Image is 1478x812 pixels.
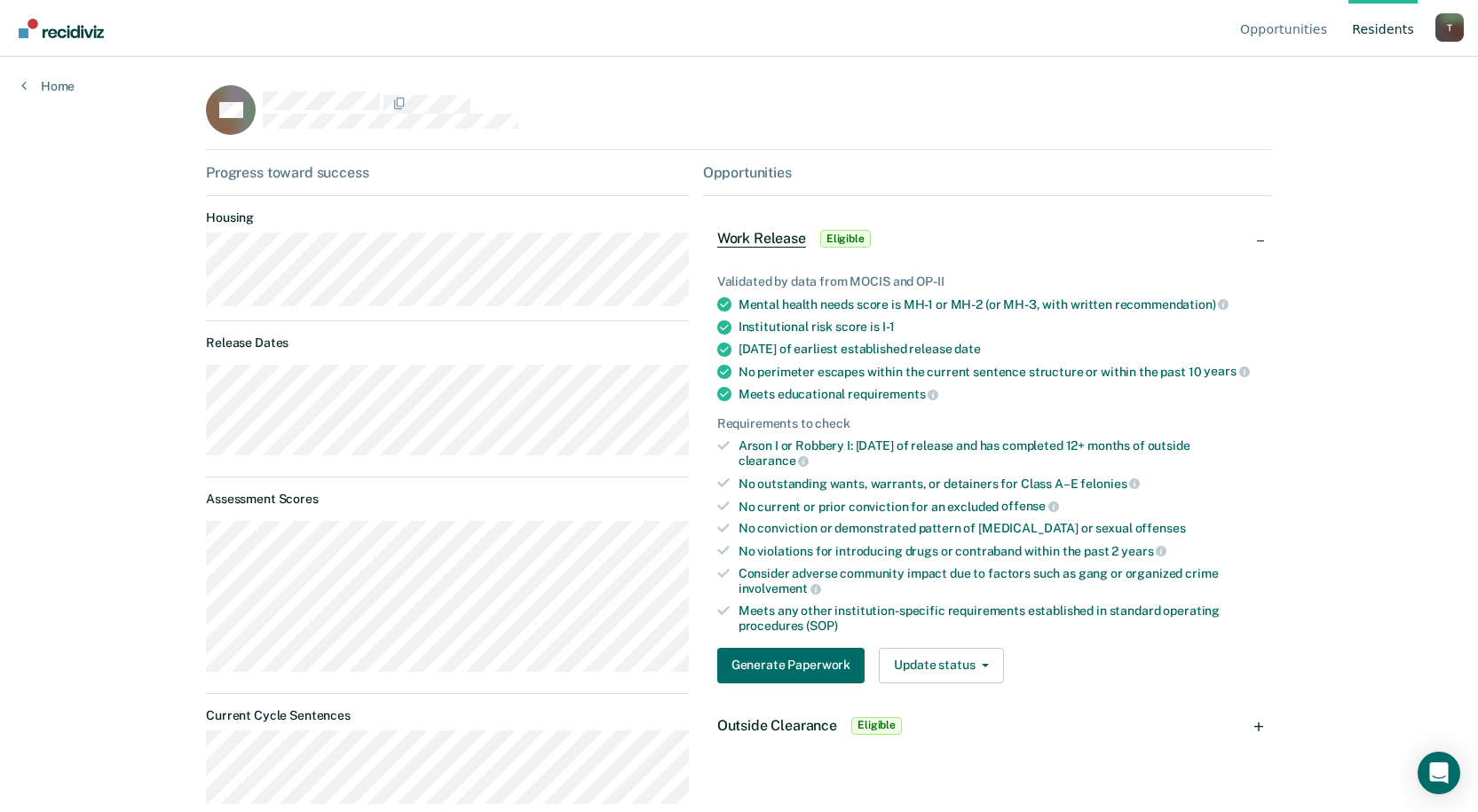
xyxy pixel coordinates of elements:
span: recommendation) [1115,297,1229,311]
span: clearance [739,453,810,468]
dt: Release Dates [206,335,689,351]
img: Recidiviz [19,19,104,38]
span: I-1 [882,319,895,334]
div: No conviction or demonstrated pattern of [MEDICAL_DATA] or sexual [739,521,1258,536]
button: Generate Paperwork [717,648,865,683]
div: [DATE] of earliest established release [739,342,1258,357]
span: offenses [1135,521,1186,535]
span: years [1121,544,1166,558]
span: offense [1001,499,1059,513]
span: (SOP) [806,619,837,633]
dt: Current Cycle Sentences [206,708,689,723]
div: No perimeter escapes within the current sentence structure or within the past 10 [739,364,1258,380]
span: requirements [848,387,938,401]
div: Validated by data from MOCIS and OP-II [717,274,1258,289]
button: Update status [879,648,1004,683]
span: involvement [739,581,821,595]
span: Eligible [820,230,871,248]
div: Requirements to check [717,416,1258,431]
div: Progress toward success [206,164,689,181]
div: Work ReleaseEligible [703,210,1272,267]
dt: Assessment Scores [206,492,689,507]
dt: Housing [206,210,689,225]
span: years [1204,364,1249,378]
button: Profile dropdown button [1435,13,1464,42]
a: Home [21,78,75,94]
div: Meets any other institution-specific requirements established in standard operating procedures [739,603,1258,634]
div: Arson I or Robbery I: [DATE] of release and has completed 12+ months of outside [739,438,1258,469]
div: Mental health needs score is MH-1 or MH-2 (or MH-3, with written [739,296,1258,312]
div: Meets educational [739,386,1258,402]
div: No violations for introducing drugs or contraband within the past 2 [739,543,1258,559]
span: date [954,342,980,356]
div: Consider adverse community impact due to factors such as gang or organized crime [739,566,1258,596]
div: T [1435,13,1464,42]
span: Eligible [851,717,902,735]
div: Open Intercom Messenger [1418,752,1460,794]
div: No outstanding wants, warrants, or detainers for Class A–E [739,476,1258,492]
div: Outside ClearanceEligible [703,698,1272,754]
span: Outside Clearance [717,717,837,734]
div: Institutional risk score is [739,319,1258,335]
span: Work Release [717,230,806,248]
div: Opportunities [703,164,1272,181]
div: No current or prior conviction for an excluded [739,499,1258,515]
span: felonies [1080,477,1140,491]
